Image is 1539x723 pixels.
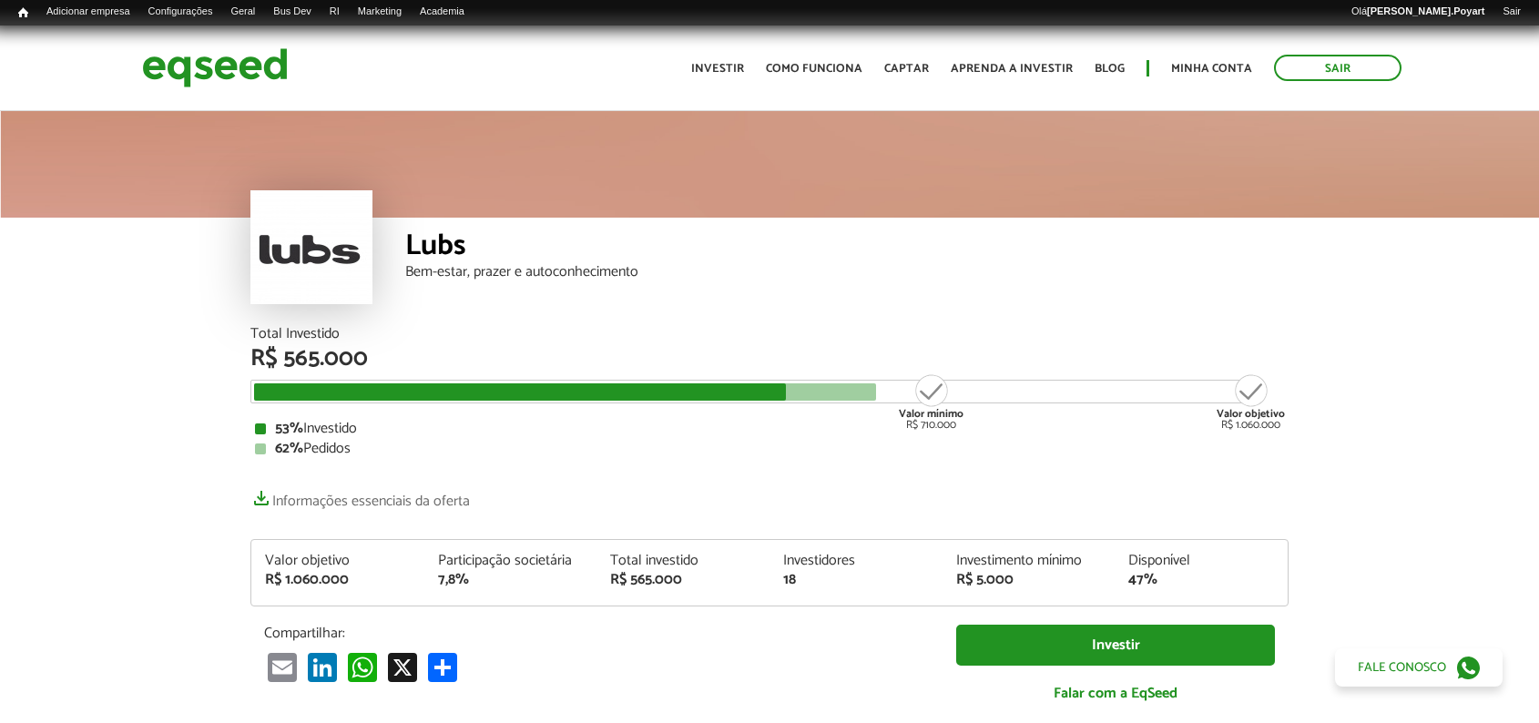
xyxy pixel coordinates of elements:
a: Marketing [349,5,411,19]
div: Total investido [610,554,756,568]
a: Geral [221,5,264,19]
a: Aprenda a investir [951,63,1073,75]
a: X [384,651,421,681]
a: Fale conosco [1335,648,1503,687]
div: Lubs [405,231,1289,265]
a: Captar [884,63,929,75]
strong: 62% [275,436,303,461]
div: Bem-estar, prazer e autoconhecimento [405,265,1289,280]
a: Email [264,651,301,681]
a: Blog [1095,63,1125,75]
a: Informações essenciais da oferta [250,484,470,509]
a: Compartilhar [424,651,461,681]
div: 47% [1128,573,1274,587]
div: Disponível [1128,554,1274,568]
strong: 53% [275,416,303,441]
div: R$ 565.000 [250,347,1289,371]
div: R$ 1.060.000 [1217,372,1285,431]
div: 18 [783,573,929,587]
a: Sair [1274,55,1401,81]
strong: [PERSON_NAME].Poyart [1367,5,1484,16]
a: Bus Dev [264,5,321,19]
img: EqSeed [142,44,288,92]
div: R$ 1.060.000 [265,573,411,587]
a: Início [9,5,37,22]
div: Pedidos [255,442,1284,456]
div: R$ 710.000 [897,372,965,431]
a: WhatsApp [344,651,381,681]
a: Investir [956,625,1275,666]
a: RI [321,5,349,19]
div: R$ 5.000 [956,573,1102,587]
strong: Valor mínimo [899,405,963,423]
a: LinkedIn [304,651,341,681]
a: Falar com a EqSeed [956,675,1275,712]
div: Participação societária [438,554,584,568]
a: Sair [1493,5,1530,19]
a: Investir [691,63,744,75]
div: Total Investido [250,327,1289,341]
div: 7,8% [438,573,584,587]
div: Investimento mínimo [956,554,1102,568]
a: Como funciona [766,63,862,75]
a: Adicionar empresa [37,5,139,19]
div: Valor objetivo [265,554,411,568]
a: Minha conta [1171,63,1252,75]
a: Olá[PERSON_NAME].Poyart [1342,5,1494,19]
p: Compartilhar: [264,625,929,642]
strong: Valor objetivo [1217,405,1285,423]
a: Configurações [139,5,222,19]
div: R$ 565.000 [610,573,756,587]
div: Investidores [783,554,929,568]
div: Investido [255,422,1284,436]
span: Início [18,6,28,19]
a: Academia [411,5,474,19]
